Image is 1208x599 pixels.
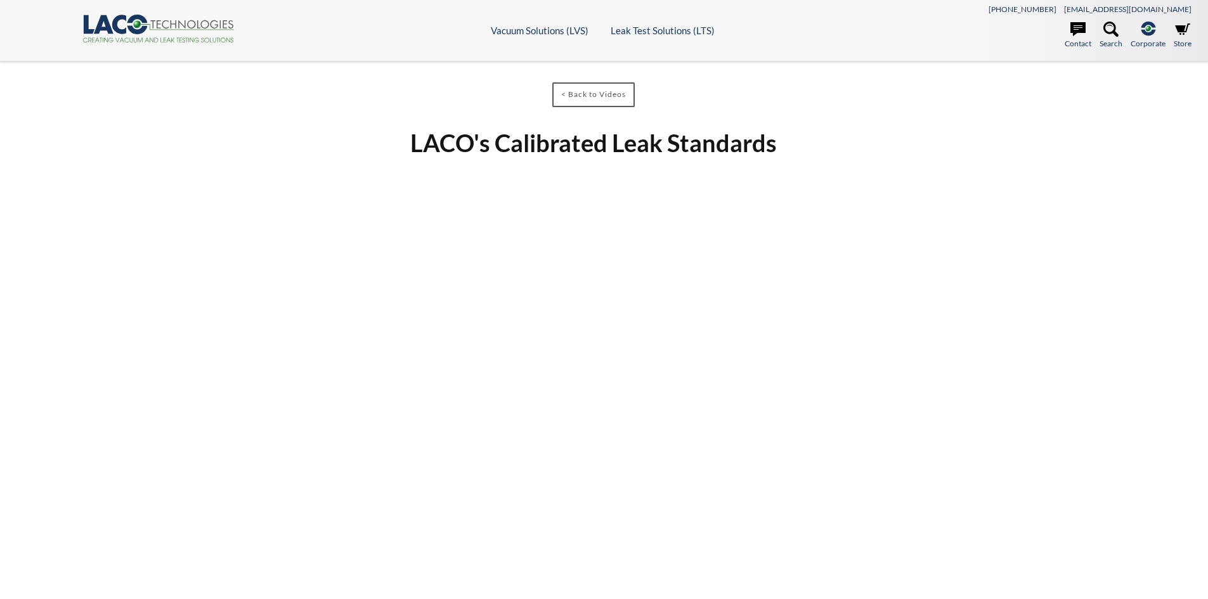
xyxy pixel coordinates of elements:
[1131,37,1166,49] span: Corporate
[1100,22,1122,49] a: Search
[1174,22,1192,49] a: Store
[611,25,715,36] a: Leak Test Solutions (LTS)
[368,127,819,158] h1: LACO's Calibrated Leak Standards
[552,82,635,107] a: < Back to Videos
[989,4,1056,14] a: [PHONE_NUMBER]
[491,25,588,36] a: Vacuum Solutions (LVS)
[1064,4,1192,14] a: [EMAIL_ADDRESS][DOMAIN_NAME]
[1065,22,1091,49] a: Contact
